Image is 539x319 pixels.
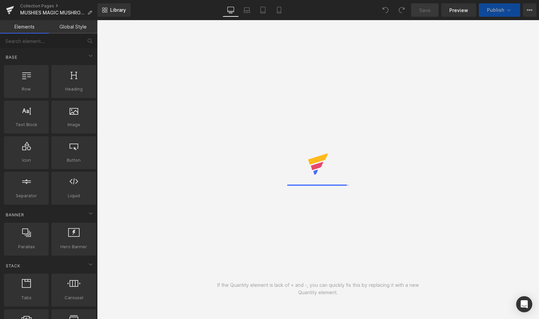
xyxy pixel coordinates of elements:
a: Mobile [271,3,287,17]
span: Icon [6,157,47,164]
span: Button [53,157,94,164]
button: Redo [395,3,408,17]
button: More [523,3,536,17]
span: Tabs [6,294,47,301]
a: Collection Pages [20,3,97,9]
a: Tablet [255,3,271,17]
span: Hero Banner [53,243,94,250]
span: Parallax [6,243,47,250]
span: Stack [5,263,21,269]
span: MUSHIES MAGIC MUSHROOM GUMMIES [20,10,85,15]
a: Preview [441,3,476,17]
a: Global Style [49,20,97,34]
span: Image [53,121,94,128]
span: Library [110,7,126,13]
span: Separator [6,192,47,199]
span: Base [5,54,18,60]
a: Desktop [223,3,239,17]
span: Row [6,86,47,93]
button: Publish [479,3,520,17]
div: If the Quantity element is lack of + and -, you can quickly fix this by replacing it with a new Q... [208,281,429,296]
span: Preview [449,7,468,14]
span: Liquid [53,192,94,199]
span: Text Block [6,121,47,128]
span: Heading [53,86,94,93]
a: New Library [97,3,131,17]
button: Undo [379,3,392,17]
a: Laptop [239,3,255,17]
div: Open Intercom Messenger [516,296,532,312]
span: Publish [487,7,504,13]
span: Carousel [53,294,94,301]
span: Banner [5,212,25,218]
span: Save [419,7,431,14]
